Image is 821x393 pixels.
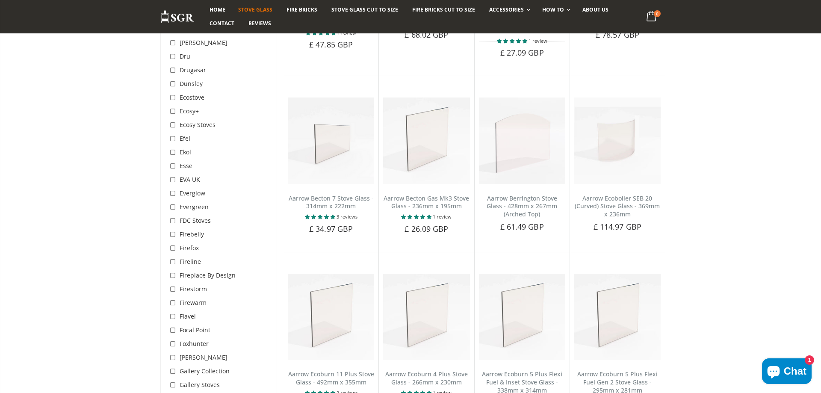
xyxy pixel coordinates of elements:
span: Firebelly [180,230,204,238]
img: Aarrow Becton 7 Stove Glass [288,98,374,184]
a: Aarrow Becton 5 (Bunny) Stove Glass - 236mm x 195mm [487,10,557,34]
span: Accessories [489,6,524,13]
span: 0 [654,10,661,17]
a: Aarrow Ecoboiler SEB 20 (Curved) Stove Glass - 369mm x 236mm [575,194,660,219]
span: Dunsley [180,80,203,88]
a: Contact [203,17,241,30]
img: Aarrow Becton Gas Mk3 glass [383,98,470,184]
inbox-online-store-chat: Shopify online store chat [759,358,814,386]
span: £ 34.97 GBP [309,224,353,234]
span: Evergreen [180,203,209,211]
span: 1 review [433,213,452,220]
span: Ecostove [180,93,204,101]
span: £ 61.49 GBP [500,222,544,232]
span: About us [582,6,608,13]
span: 5.00 stars [497,38,529,44]
img: Aarrow Ecoboiler SEB 20 stove glass [574,98,661,184]
img: Aarrow Ecoburn 4 Plus stove glass [383,274,470,360]
span: 3 reviews [337,213,357,220]
span: Firefox [180,244,199,252]
a: Stove Glass [232,3,279,17]
span: Esse [180,162,192,170]
span: Ekol [180,148,191,156]
span: Flavel [180,312,196,320]
a: Aarrow Ecoburn 4 Plus Stove Glass - 266mm x 230mm [385,370,468,386]
span: [PERSON_NAME] [180,353,227,361]
img: Aarrow Ecoburn 11 Plus stove glass [288,274,374,360]
span: 5.00 stars [305,213,337,220]
a: Aarrow Ecoburn 11 Plus Stove Glass - 492mm x 355mm [288,370,374,386]
span: Drugasar [180,66,206,74]
a: Aarrow Berrington Stove Glass - 428mm x 267mm (Arched Top) [487,194,557,219]
span: 5.00 stars [401,213,433,220]
a: Aarrow Becton Gas Mk3 Stove Glass - 236mm x 195mm [384,194,469,210]
span: Stove Glass Cut To Size [331,6,398,13]
span: [PERSON_NAME] [180,38,227,47]
span: £ 27.09 GBP [500,47,544,58]
span: Efel [180,134,190,142]
span: Fireplace By Design [180,271,236,279]
span: Everglow [180,189,205,197]
img: Aarrow Ecoburn 5 Plus Flexi Fuel Gen 2 stove glass [574,274,661,360]
span: Home [210,6,225,13]
span: Ecosy Stoves [180,121,216,129]
a: Stove Glass Cut To Size [325,3,404,17]
span: Gallery Stoves [180,381,220,389]
span: FDC Stoves [180,216,211,225]
span: Firestorm [180,285,207,293]
img: Stove Glass Replacement [160,10,195,24]
img: Aarrow Ecoburn 5 Plus Flexi Fuel and Inset stove glass [479,274,565,360]
span: Gallery Collection [180,367,230,375]
span: Firewarm [180,298,207,307]
span: £ 78.57 GBP [596,30,639,40]
span: £ 114.97 GBP [594,222,641,232]
span: Stove Glass [238,6,272,13]
a: Home [203,3,232,17]
a: Accessories [483,3,535,17]
span: Reviews [248,20,271,27]
span: Foxhunter [180,340,209,348]
a: Fire Bricks Cut To Size [406,3,481,17]
span: 1 review [529,38,547,44]
a: How To [536,3,575,17]
span: Fire Bricks Cut To Size [412,6,475,13]
span: EVA UK [180,175,200,183]
span: Contact [210,20,234,27]
span: Fireline [180,257,201,266]
img: Aarrow Berrington replacement stove glass [479,98,565,184]
a: About us [576,3,615,17]
a: 0 [643,9,661,25]
a: Aarrow Becton 7 Stove Glass - 314mm x 222mm [289,194,374,210]
span: £ 47.85 GBP [309,39,353,50]
span: £ 26.09 GBP [405,224,448,234]
span: Ecosy+ [180,107,199,115]
span: Fire Bricks [286,6,317,13]
span: Dru [180,52,190,60]
span: Focal Point [180,326,210,334]
a: Reviews [242,17,278,30]
span: £ 68.02 GBP [405,30,448,40]
a: Fire Bricks [280,3,324,17]
span: How To [542,6,564,13]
